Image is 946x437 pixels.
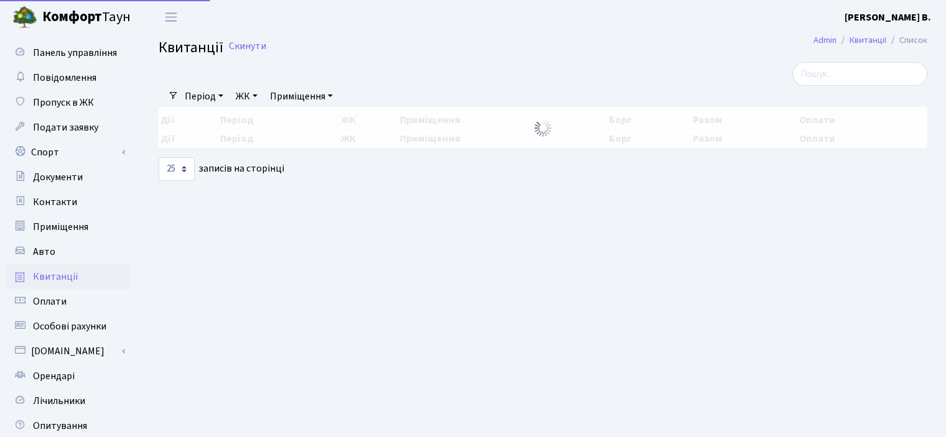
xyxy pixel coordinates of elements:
[42,7,102,27] b: Комфорт
[6,289,131,314] a: Оплати
[231,86,262,107] a: ЖК
[229,40,266,52] a: Скинути
[159,157,284,181] label: записів на сторінці
[850,34,886,47] a: Квитанції
[792,62,927,86] input: Пошук...
[265,86,338,107] a: Приміщення
[159,37,223,58] span: Квитанції
[33,245,55,259] span: Авто
[6,65,131,90] a: Повідомлення
[33,295,67,308] span: Оплати
[12,5,37,30] img: logo.png
[33,121,98,134] span: Подати заявку
[33,220,88,234] span: Приміщення
[6,90,131,115] a: Пропуск в ЖК
[180,86,228,107] a: Період
[33,320,106,333] span: Особові рахунки
[6,214,131,239] a: Приміщення
[6,264,131,289] a: Квитанції
[845,10,931,25] a: [PERSON_NAME] В.
[33,170,83,184] span: Документи
[886,34,927,47] li: Список
[33,419,87,433] span: Опитування
[33,46,117,60] span: Панель управління
[33,270,78,283] span: Квитанції
[814,34,837,47] a: Admin
[6,339,131,364] a: [DOMAIN_NAME]
[33,71,96,85] span: Повідомлення
[6,140,131,165] a: Спорт
[159,157,195,181] select: записів на сторінці
[6,165,131,190] a: Документи
[6,239,131,264] a: Авто
[533,118,553,138] img: Обробка...
[33,195,77,209] span: Контакти
[155,7,187,27] button: Переключити навігацію
[6,364,131,389] a: Орендарі
[6,40,131,65] a: Панель управління
[795,27,946,53] nav: breadcrumb
[6,190,131,214] a: Контакти
[6,314,131,339] a: Особові рахунки
[33,394,85,408] span: Лічильники
[845,11,931,24] b: [PERSON_NAME] В.
[6,115,131,140] a: Подати заявку
[42,7,131,28] span: Таун
[33,96,94,109] span: Пропуск в ЖК
[33,369,75,383] span: Орендарі
[6,389,131,413] a: Лічильники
